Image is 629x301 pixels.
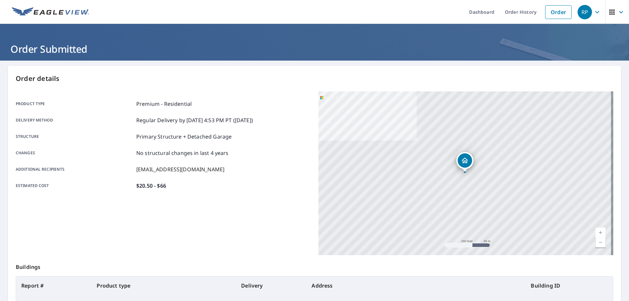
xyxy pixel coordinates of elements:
[596,237,605,247] a: Current Level 17, Zoom Out
[16,100,134,108] p: Product type
[525,276,613,295] th: Building ID
[16,149,134,157] p: Changes
[12,7,89,17] img: EV Logo
[16,165,134,173] p: Additional recipients
[136,116,253,124] p: Regular Delivery by [DATE] 4:53 PM PT ([DATE])
[545,5,572,19] a: Order
[236,276,306,295] th: Delivery
[8,42,621,56] h1: Order Submitted
[91,276,236,295] th: Product type
[16,255,613,276] p: Buildings
[136,133,232,141] p: Primary Structure + Detached Garage
[16,133,134,141] p: Structure
[136,182,166,190] p: $20.50 - $66
[136,100,192,108] p: Premium - Residential
[136,165,224,173] p: [EMAIL_ADDRESS][DOMAIN_NAME]
[16,182,134,190] p: Estimated cost
[16,276,91,295] th: Report #
[16,74,613,84] p: Order details
[136,149,229,157] p: No structural changes in last 4 years
[578,5,592,19] div: RP
[16,116,134,124] p: Delivery method
[596,228,605,237] a: Current Level 17, Zoom In
[306,276,525,295] th: Address
[456,152,473,172] div: Dropped pin, building 1, Residential property, 4400 Brevator Rd Moscow Mills, MO 63362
